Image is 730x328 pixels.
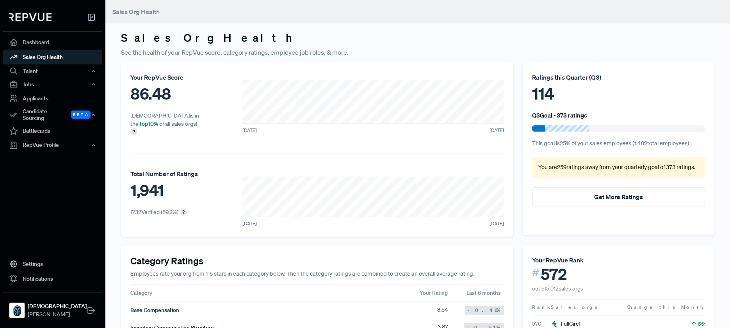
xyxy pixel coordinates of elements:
span: [DEMOGRAPHIC_DATA] is in the of all sales orgs! [130,112,199,127]
h4: Category Ratings [130,255,504,267]
div: Ratings this Quarter ( Q3 ) [532,73,705,82]
span: Sales Org Health [112,8,160,16]
img: Samsara [11,304,23,317]
span: Your Rating [420,289,448,296]
span: 570 [532,320,551,328]
img: FullCircl [551,321,558,328]
div: 114 [532,82,705,105]
div: 86.48 [130,82,205,105]
span: Sales orgs [551,304,599,310]
p: See the health of your RepVue score, category ratings, employee job roles, & more. [121,48,714,57]
span: 572 [541,265,567,283]
button: Jobs [3,78,102,91]
strong: [DEMOGRAPHIC_DATA] [28,302,87,310]
a: Sales Org Health [3,50,102,64]
button: RepVue Profile [3,139,102,152]
span: [DATE] [242,127,257,134]
span: 122 [697,320,705,328]
p: This goal is 25 % of your sales employees ( 1,492 total employees). [532,139,705,148]
h3: Sales Org Health [121,31,714,45]
span: [DATE] [242,220,257,227]
p: 1732 Verified ( 89.2 %) [130,208,178,216]
h6: Q3 Goal - 373 ratings [532,112,587,119]
div: Your RepVue Score [130,73,205,82]
a: Samsara[DEMOGRAPHIC_DATA][PERSON_NAME] [3,292,102,322]
button: Candidate Sourcing Beta [3,106,102,124]
span: [PERSON_NAME] [28,310,87,319]
span: top 10 % [140,120,158,127]
span: Base Compensation [130,306,179,314]
a: Applicants [3,91,102,106]
a: Settings [3,257,102,271]
span: [DATE] [490,127,504,134]
span: Your RepVue Rank [532,256,584,264]
span: Category [130,289,152,296]
img: RepVue [9,13,52,21]
button: Get More Ratings [532,187,705,206]
span: out of 5,912 sales orgs [532,285,583,292]
p: Employees rate your org from 1-5 stars in each category below. Then the category ratings are comb... [130,270,504,278]
a: Battlecards [3,124,102,139]
div: 1,941 [130,178,198,202]
button: Talent [3,64,102,78]
span: # [532,265,539,281]
span: 3.54 [437,306,448,315]
div: FullCircl [551,320,580,328]
span: [DATE] [490,220,504,227]
span: Beta [71,111,91,119]
span: Rank [532,304,551,311]
a: Dashboard [3,35,102,50]
span: Change this Month [627,304,705,310]
p: You are 259 ratings away from your quarterly goal of 373 ratings . [538,163,699,172]
span: -0.46 % [468,307,501,314]
div: Total Number of Ratings [130,169,198,178]
div: Candidate Sourcing [3,106,102,124]
a: Notifications [3,271,102,286]
span: Last 6 months [466,289,504,297]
